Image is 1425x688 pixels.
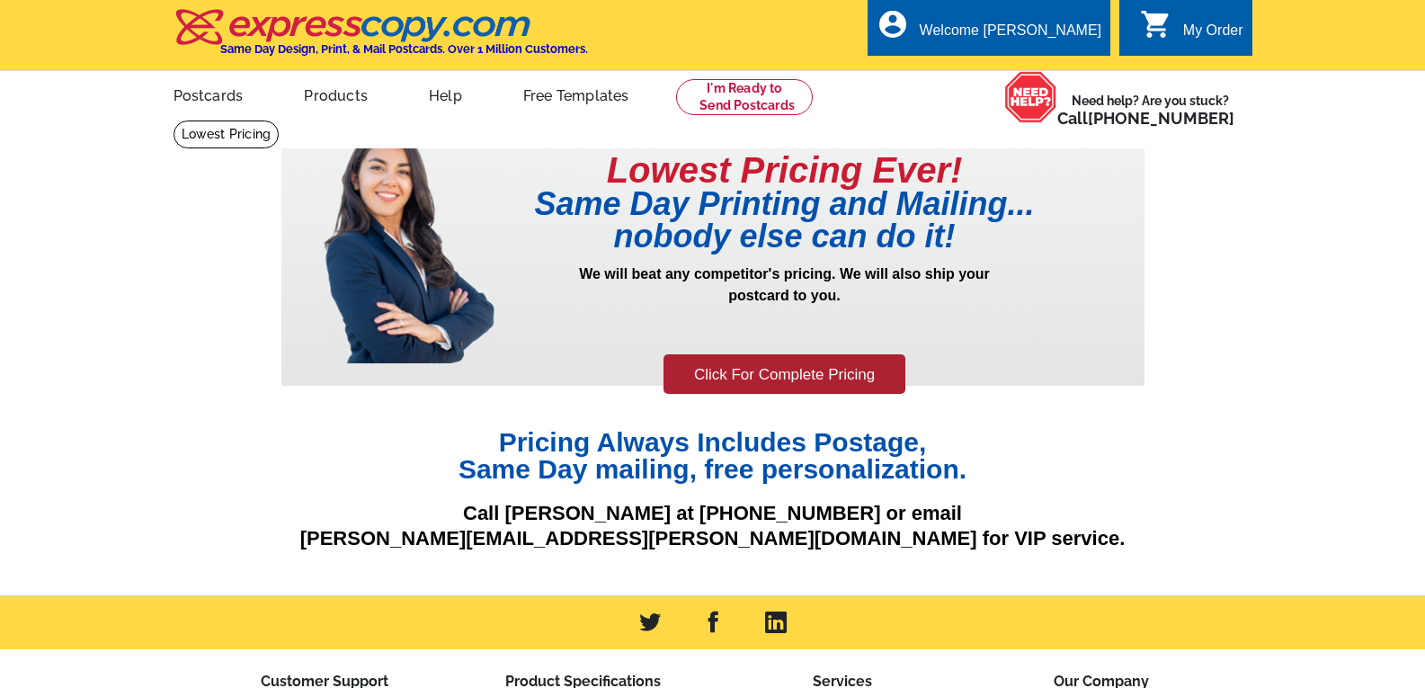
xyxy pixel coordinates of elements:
img: help [1004,71,1057,123]
span: Need help? Are you stuck? [1057,92,1243,128]
span: Call [1057,109,1234,128]
h4: Same Day Design, Print, & Mail Postcards. Over 1 Million Customers. [220,42,588,56]
a: [PHONE_NUMBER] [1088,109,1234,128]
p: We will beat any competitor's pricing. We will also ship your postcard to you. [497,264,1073,352]
a: shopping_cart My Order [1140,20,1243,42]
h1: Pricing Always Includes Postage, Same Day mailing, free personalization. [281,429,1144,483]
i: account_circle [877,8,909,40]
div: My Order [1183,22,1243,48]
h1: Same Day Printing and Mailing... nobody else can do it! [497,188,1073,253]
a: Same Day Design, Print, & Mail Postcards. Over 1 Million Customers. [174,22,588,56]
i: shopping_cart [1140,8,1172,40]
a: Products [275,73,396,115]
a: Click For Complete Pricing [664,354,905,395]
p: Call [PERSON_NAME] at [PHONE_NUMBER] or email [PERSON_NAME][EMAIL_ADDRESS][PERSON_NAME][DOMAIN_NA... [281,501,1144,552]
img: prepricing-girl.png [322,120,496,363]
a: Free Templates [494,73,658,115]
h1: Lowest Pricing Ever! [497,152,1073,188]
div: Welcome [PERSON_NAME] [920,22,1101,48]
a: Help [400,73,491,115]
a: Postcards [145,73,272,115]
